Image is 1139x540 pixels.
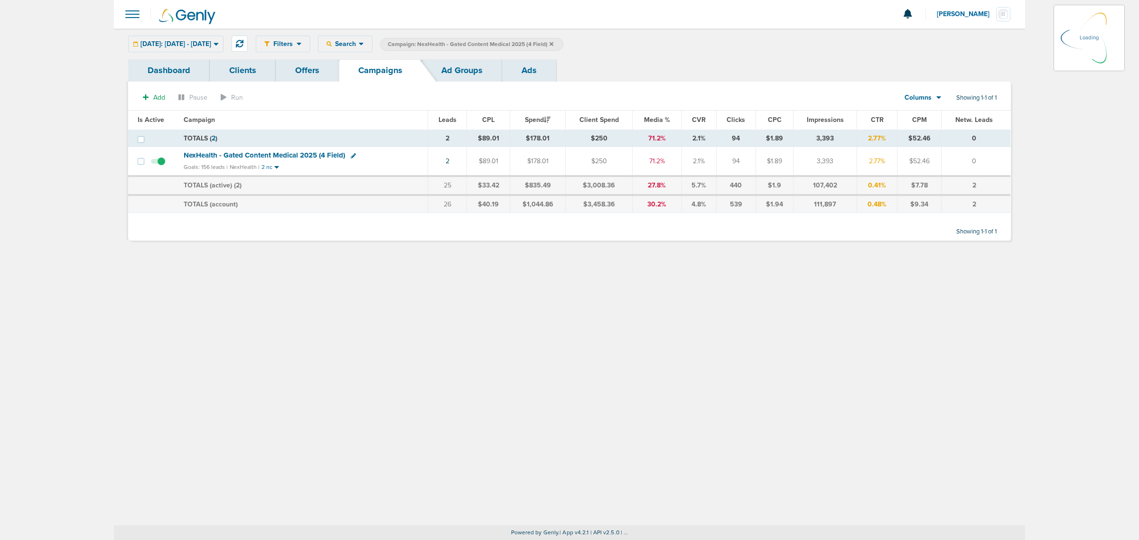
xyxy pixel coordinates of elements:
td: $52.46 [897,130,942,147]
span: NexHealth - Gated Content Medical 2025 (4 Field) [184,151,345,159]
td: 2 [428,130,467,147]
td: $1.89 [756,147,794,176]
td: TOTALS (active) ( ) [178,176,428,195]
img: Genly [159,9,215,24]
span: Media % [644,116,670,124]
td: 71.2% [632,147,682,176]
p: Loading [1080,32,1099,44]
td: 30.2% [632,195,682,213]
td: $1.94 [756,195,794,213]
td: $1,044.86 [510,195,566,213]
a: Clients [210,59,276,82]
span: CPL [482,116,495,124]
span: Leads [439,116,457,124]
td: $1.9 [756,176,794,195]
td: 26 [428,195,467,213]
td: 2.1% [682,147,716,176]
td: $250 [566,147,632,176]
td: 2.77% [857,147,897,176]
td: 539 [716,195,756,213]
span: [PERSON_NAME] [937,11,996,18]
span: Netw. Leads [955,116,993,124]
span: Is Active [138,116,164,124]
a: 2 [446,157,449,165]
td: $7.78 [897,176,942,195]
td: 25 [428,176,467,195]
td: 2 [942,176,1010,195]
td: 0.48% [857,195,897,213]
td: 5.7% [682,176,716,195]
td: 440 [716,176,756,195]
button: Add [138,91,170,104]
td: $250 [566,130,632,147]
td: 27.8% [632,176,682,195]
td: 94 [716,130,756,147]
a: Dashboard [128,59,210,82]
td: $89.01 [467,130,510,147]
td: 2.1% [682,130,716,147]
small: NexHealth | [230,164,260,170]
span: 2 [212,134,215,142]
td: $178.01 [510,147,566,176]
td: $835.49 [510,176,566,195]
a: Ad Groups [422,59,502,82]
span: CPC [768,116,782,124]
td: $52.46 [897,147,942,176]
small: 2 nc [261,164,272,171]
a: Ads [502,59,556,82]
span: Impressions [807,116,844,124]
a: Offers [276,59,339,82]
span: 2 [236,181,240,189]
td: 0 [942,147,1010,176]
td: $1.89 [756,130,794,147]
span: Spend [525,116,551,124]
td: $3,458.36 [566,195,632,213]
span: | ... [621,529,628,536]
small: Goals: 156 leads | [184,164,228,171]
td: 0.41% [857,176,897,195]
p: Powered by Genly. [114,529,1025,536]
span: Showing 1-1 of 1 [956,94,997,102]
span: CVR [692,116,706,124]
td: $9.34 [897,195,942,213]
span: Add [153,93,165,102]
span: CPM [912,116,927,124]
a: Campaigns [339,59,422,82]
td: 4.8% [682,195,716,213]
td: 2 [942,195,1010,213]
td: $89.01 [467,147,510,176]
td: 0 [942,130,1010,147]
td: $3,008.36 [566,176,632,195]
td: $40.19 [467,195,510,213]
td: 94 [716,147,756,176]
td: 3,393 [794,147,857,176]
td: $33.42 [467,176,510,195]
td: 71.2% [632,130,682,147]
td: 111,897 [794,195,857,213]
span: Showing 1-1 of 1 [956,228,997,236]
td: $178.01 [510,130,566,147]
span: Clicks [727,116,745,124]
span: CTR [871,116,884,124]
span: Client Spend [579,116,619,124]
td: 107,402 [794,176,857,195]
td: 2.77% [857,130,897,147]
td: TOTALS (account) [178,195,428,213]
span: Campaign [184,116,215,124]
span: Campaign: NexHealth - Gated Content Medical 2025 (4 Field) [388,40,553,48]
td: TOTALS ( ) [178,130,428,147]
span: | App v4.2.1 [560,529,588,536]
span: | API v2.5.0 [590,529,619,536]
td: 3,393 [794,130,857,147]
